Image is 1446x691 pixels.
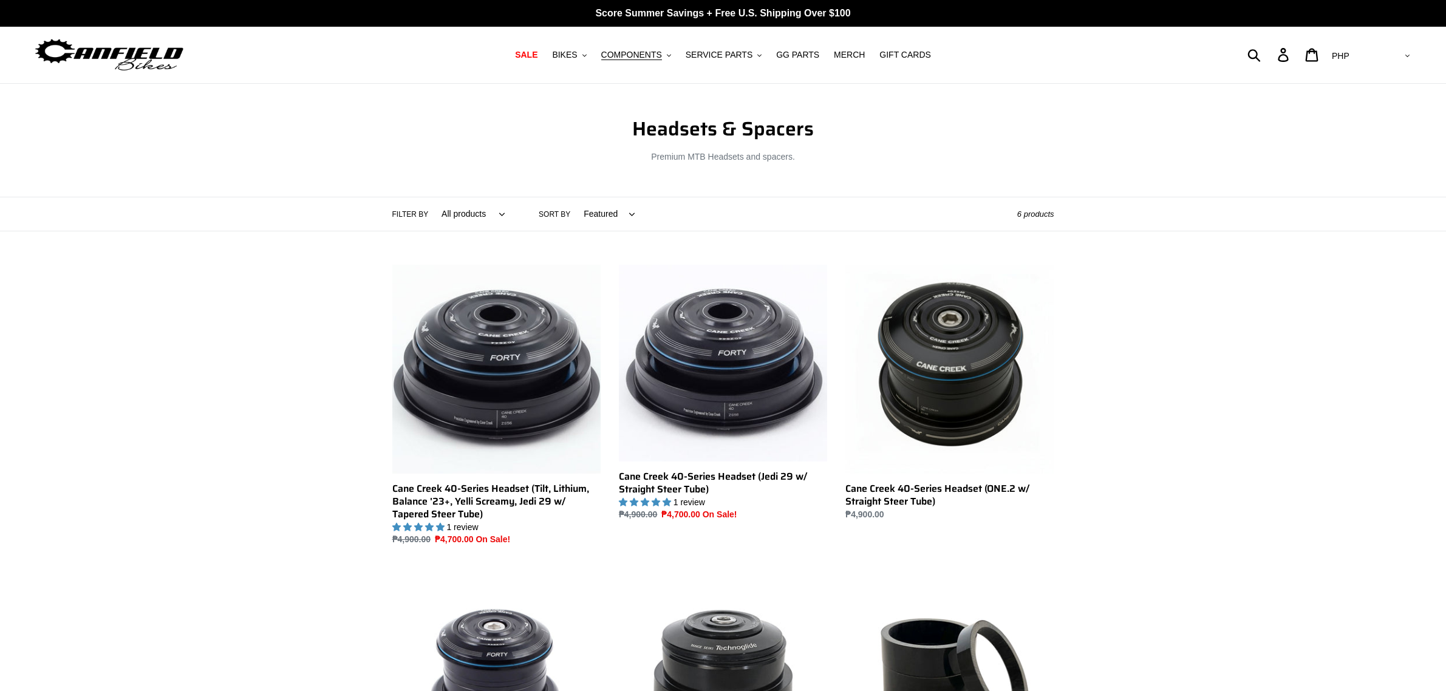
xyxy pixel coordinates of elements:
span: MERCH [834,50,865,60]
span: BIKES [552,50,577,60]
a: SALE [509,47,544,63]
span: 6 products [1017,209,1054,219]
span: SALE [515,50,537,60]
label: Filter by [392,209,429,220]
span: Headsets & Spacers [632,114,814,144]
a: GG PARTS [770,47,825,63]
img: Canfield Bikes [33,36,185,74]
a: MERCH [828,47,871,63]
a: GIFT CARDS [873,47,937,63]
label: Sort by [539,209,570,220]
span: COMPONENTS [601,50,662,60]
button: SERVICE PARTS [680,47,768,63]
button: BIKES [546,47,592,63]
span: GIFT CARDS [879,50,931,60]
span: GG PARTS [776,50,819,60]
button: COMPONENTS [595,47,677,63]
input: Search [1254,41,1285,68]
span: SERVICE PARTS [686,50,752,60]
p: Premium MTB Headsets and spacers. [392,151,1054,163]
